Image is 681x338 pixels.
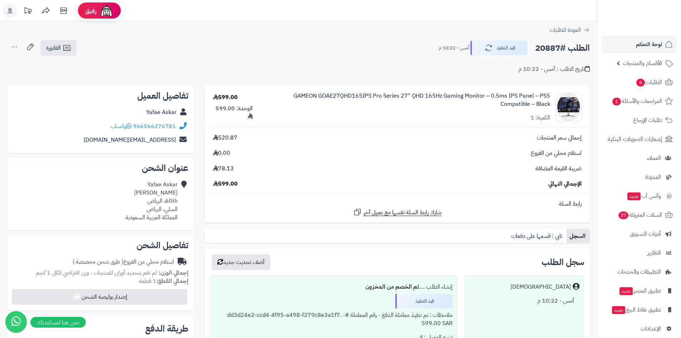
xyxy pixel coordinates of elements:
[556,93,581,121] img: 1750531831-49e044a3-29aa-48ac-a552-38b8fd952c4b_removalai_preview-90x90.png
[602,150,677,167] a: العملاء
[469,294,579,308] div: أمس - 10:22 م
[630,229,661,239] span: أدوات التسويق
[535,41,590,55] h2: الطلب #20887
[617,267,661,277] span: التطبيقات والخدمات
[213,104,253,121] div: الوحدة: 599.00
[208,200,587,208] div: رابط السلة
[353,208,441,217] a: شارك رابط السلة نفسها مع عميل آخر
[133,122,176,131] a: 966566276781
[145,324,188,333] h2: طريقة الدفع
[85,6,97,15] span: رفيق
[612,306,625,314] span: جديد
[213,149,230,157] span: 0.00
[470,40,528,55] button: قيد التنفيذ
[602,74,677,91] a: الطلبات6
[645,172,661,182] span: المدونة
[364,209,441,217] span: شارك رابط السلة نفسها مع عميل آخر
[40,40,77,56] a: الفاتورة
[633,115,662,125] span: طلبات الإرجاع
[46,44,61,52] span: الفاتورة
[215,280,452,294] div: إنشاء الطلب ....
[636,39,662,49] span: لوحة التحكم
[602,320,677,337] a: الإعدادات
[602,36,677,53] a: لوحة التحكم
[602,225,677,243] a: أدوات التسويق
[627,191,661,201] span: وآتس آب
[636,79,645,87] span: 6
[647,153,661,163] span: العملاء
[620,287,633,295] span: جديد
[13,92,188,100] h2: تفاصيل العميل
[549,26,581,34] span: العودة للطلبات
[619,286,661,296] span: تطبيق المتجر
[623,58,662,68] span: الأقسام والمنتجات
[612,96,662,106] span: المراجعات والأسئلة
[641,324,661,334] span: الإعدادات
[602,206,677,224] a: السلات المتروكة37
[212,254,270,270] button: أضف تحديث جديد
[531,149,582,157] span: استلام محلي من الفروع
[602,93,677,110] a: المراجعات والأسئلة1
[84,136,176,144] a: [EMAIL_ADDRESS][DOMAIN_NAME]
[73,258,123,266] span: ( طرق شحن مخصصة )
[602,168,677,186] a: المدونة
[213,180,238,188] span: 599.00
[13,241,188,250] h2: تفاصيل الشحن
[36,269,157,277] span: لم تقم بتحديد أوزان للمنتجات ، وزن افتراضي للكل 1 كجم
[536,165,582,173] span: ضريبة القيمة المضافة
[12,289,187,305] button: إصدار بوليصة الشحن
[618,211,628,219] span: 37
[602,187,677,205] a: وآتس آبجديد
[647,248,661,258] span: التقارير
[608,134,662,144] span: إشعارات التحويلات البنكية
[215,308,452,330] div: ملاحظات : تم تنفيذ معاملة الدفع - رقم المعاملة #dd3d24e2-ccd4-4f95-a498-f379c8e3a1f7. - 599.00 SAR
[508,229,567,243] a: تابي : قسمها على دفعات
[13,164,188,172] h2: عنوان الشحن
[602,244,677,261] a: التقارير
[156,277,188,285] strong: إجمالي القطع:
[542,258,584,266] h3: سجل الطلب
[99,4,114,18] img: ai-face.png
[548,180,582,188] span: الإجمالي النهائي
[269,92,550,108] a: GAMEON GOAE27QHD165IPS Pro Series 27" QHD 165Hz Gaming Monitor – 0.5ms IPS Panel – PS5 Compatible...
[139,277,188,285] small: 1 قطعة
[618,210,662,220] span: السلات المتروكة
[636,77,662,87] span: الطلبات
[365,283,419,291] b: تم الخصم من المخزون
[395,294,453,308] div: قيد التنفيذ
[158,269,188,277] strong: إجمالي الوزن:
[632,18,674,33] img: logo-2.png
[73,258,174,266] div: استلام محلي من الفروع
[146,108,177,117] a: Yafae Askar
[439,44,469,52] small: أمس - 10:22 م
[531,114,550,122] div: الكمية: 1
[110,122,132,131] a: واتساب
[510,283,571,291] div: [DEMOGRAPHIC_DATA]
[549,26,590,34] a: العودة للطلبات
[602,263,677,280] a: التطبيقات والخدمات
[537,134,582,142] span: إجمالي سعر المنتجات
[602,282,677,299] a: تطبيق المتجرجديد
[602,112,677,129] a: طلبات الإرجاع
[213,93,238,102] div: 599.00
[567,229,590,243] a: السجل
[213,165,234,173] span: 78.13
[518,65,590,73] div: تاريخ الطلب : أمس - 10:22 م
[19,4,37,20] a: تحديثات المنصة
[627,192,641,200] span: جديد
[602,131,677,148] a: إشعارات التحويلات البنكية
[611,305,661,315] span: تطبيق نقاط البيع
[125,181,178,221] div: Yafae Askar [PERSON_NAME] 60th، الرياض السلي، الرياض المملكة العربية السعودية
[612,98,621,106] span: 1
[602,301,677,318] a: تطبيق نقاط البيعجديد
[213,134,237,142] span: 520.87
